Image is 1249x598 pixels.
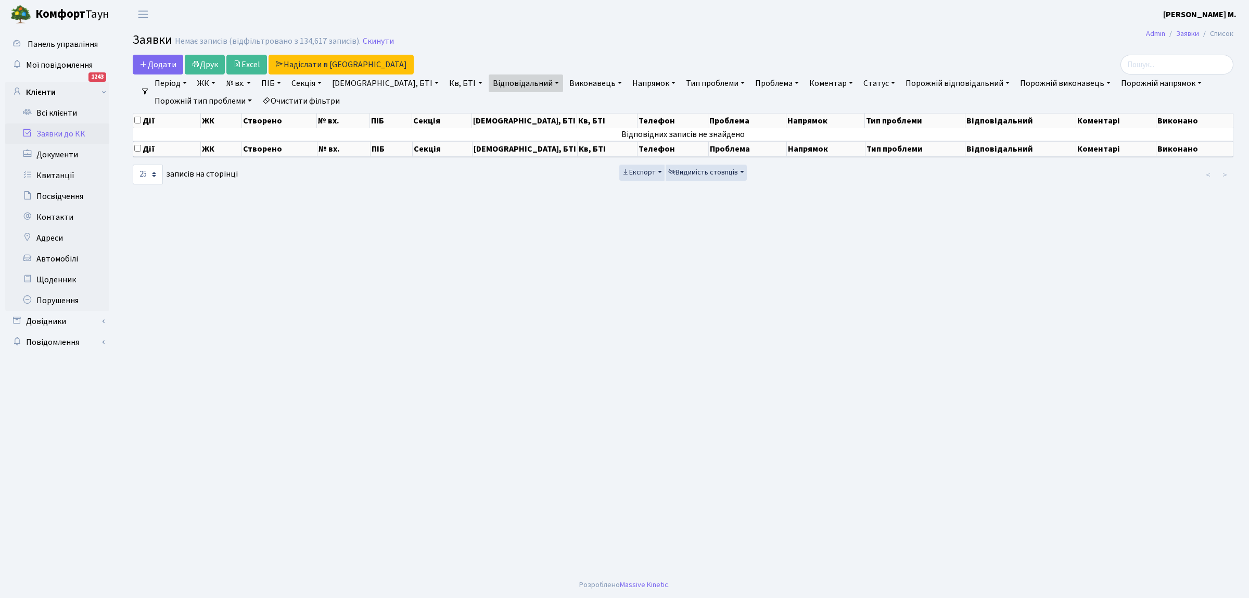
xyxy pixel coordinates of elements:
a: № вх. [222,74,255,92]
th: № вх. [317,114,370,128]
a: Автомобілі [5,248,109,269]
td: Відповідних записів не знайдено [133,128,1233,141]
th: [DEMOGRAPHIC_DATA], БТІ [473,141,578,157]
th: ЖК [201,141,242,157]
a: Посвідчення [5,186,109,207]
a: Тип проблеми [682,74,749,92]
th: Виконано [1156,141,1233,157]
th: Напрямок [786,114,865,128]
a: Секція [287,74,326,92]
select: записів на сторінці [133,165,163,184]
th: ПІБ [370,114,412,128]
th: ПІБ [371,141,413,157]
a: Квитанції [5,165,109,186]
th: Телефон [638,114,709,128]
a: Порожній тип проблеми [150,92,256,110]
label: записів на сторінці [133,165,238,184]
a: [PERSON_NAME] М. [1163,8,1237,21]
a: Період [150,74,191,92]
span: Додати [139,59,176,70]
a: [DEMOGRAPHIC_DATA], БТІ [328,74,443,92]
th: Телефон [638,141,709,157]
th: Тип проблеми [865,141,965,157]
a: Скинути [363,36,394,46]
th: Дії [133,114,201,128]
th: Коментарі [1076,141,1156,157]
a: Повідомлення [5,332,109,353]
a: Довідники [5,311,109,332]
th: [DEMOGRAPHIC_DATA], БТІ [472,114,577,128]
a: Admin [1146,28,1165,39]
span: Таун [35,6,109,23]
th: Тип проблеми [865,114,965,128]
div: Немає записів (відфільтровано з 134,617 записів). [175,36,361,46]
a: Очистити фільтри [258,92,344,110]
span: Заявки [133,31,172,49]
th: Коментарі [1076,114,1156,128]
a: Адреси [5,228,109,248]
th: Напрямок [787,141,865,157]
th: Створено [242,114,317,128]
a: Клієнти [5,82,109,103]
a: Панель управління [5,34,109,55]
a: Виконавець [565,74,626,92]
a: Порожній виконавець [1016,74,1115,92]
li: Список [1199,28,1233,40]
a: Надіслати в [GEOGRAPHIC_DATA] [269,55,414,74]
img: logo.png [10,4,31,25]
a: Статус [859,74,899,92]
button: Переключити навігацію [130,6,156,23]
button: Експорт [619,165,665,181]
a: Кв, БТІ [445,74,486,92]
a: Excel [226,55,267,74]
b: Комфорт [35,6,85,22]
a: Документи [5,144,109,165]
div: 1243 [88,72,106,82]
th: Секція [413,141,473,157]
b: [PERSON_NAME] М. [1163,9,1237,20]
a: Напрямок [628,74,680,92]
a: Мої повідомлення1243 [5,55,109,76]
th: Кв, БТІ [577,114,637,128]
th: Дії [133,141,201,157]
a: Всі клієнти [5,103,109,123]
span: Експорт [622,167,656,178]
a: Контакти [5,207,109,228]
th: Виконано [1156,114,1233,128]
th: Створено [242,141,317,157]
a: Порожній відповідальний [901,74,1014,92]
a: Massive Kinetic [620,579,668,590]
span: Мої повідомлення [26,59,93,71]
a: Щоденник [5,269,109,290]
span: Панель управління [28,39,98,50]
a: Проблема [751,74,803,92]
a: Друк [185,55,225,74]
input: Пошук... [1120,55,1233,74]
a: ПІБ [257,74,285,92]
button: Видимість стовпців [666,165,747,181]
a: Відповідальний [489,74,563,92]
a: Коментар [805,74,857,92]
a: Порушення [5,290,109,311]
th: Відповідальний [965,141,1076,157]
th: ЖК [201,114,242,128]
th: Секція [412,114,472,128]
th: № вх. [317,141,371,157]
div: Розроблено . [579,579,670,591]
a: ЖК [193,74,220,92]
th: Кв, БТІ [578,141,638,157]
a: Заявки [1176,28,1199,39]
span: Видимість стовпців [668,167,738,178]
nav: breadcrumb [1130,23,1249,45]
th: Проблема [708,114,786,128]
a: Додати [133,55,183,74]
a: Порожній напрямок [1117,74,1206,92]
a: Заявки до КК [5,123,109,144]
th: Проблема [709,141,787,157]
th: Відповідальний [965,114,1076,128]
